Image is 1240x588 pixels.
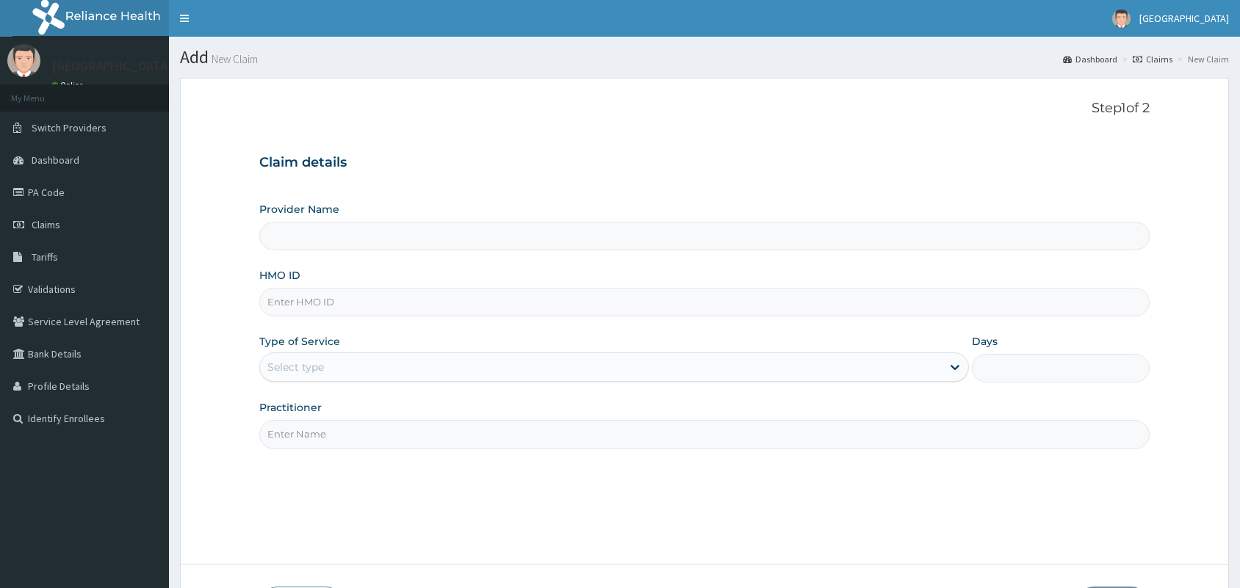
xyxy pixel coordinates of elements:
label: Days [972,334,998,349]
div: Select type [267,360,324,374]
h1: Add [180,48,1229,67]
a: Dashboard [1063,53,1117,65]
img: User Image [7,44,40,77]
label: HMO ID [259,268,300,283]
h3: Claim details [259,155,1150,171]
span: Claims [32,218,60,231]
p: Step 1 of 2 [259,101,1150,117]
img: User Image [1112,10,1131,28]
p: [GEOGRAPHIC_DATA] [51,59,173,73]
span: [GEOGRAPHIC_DATA] [1139,12,1229,25]
span: Switch Providers [32,121,107,134]
input: Enter HMO ID [259,288,1150,316]
input: Enter Name [259,420,1150,449]
span: Tariffs [32,250,58,264]
label: Provider Name [259,202,339,217]
a: Claims [1133,53,1172,65]
span: Dashboard [32,153,79,167]
label: Practitioner [259,400,322,415]
small: New Claim [209,54,258,65]
a: Online [51,80,87,90]
li: New Claim [1174,53,1229,65]
label: Type of Service [259,334,340,349]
